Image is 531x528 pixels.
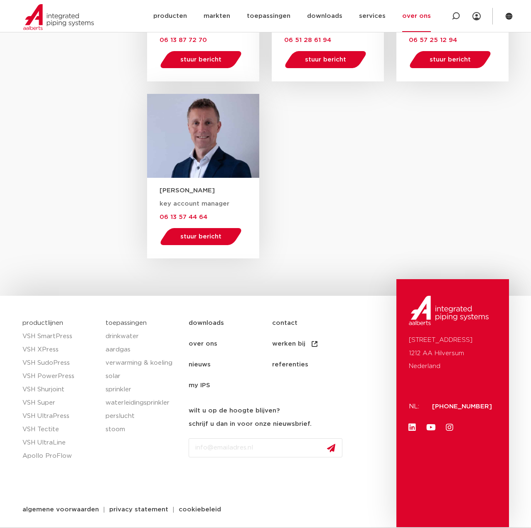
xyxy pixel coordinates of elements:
[189,313,393,396] nav: Menu
[160,37,207,43] a: 06 13 87 72 70
[160,214,207,220] a: 06 13 57 44 64
[172,506,227,513] a: cookiebeleid
[189,334,272,354] a: over ons
[103,506,175,513] a: privacy statement
[189,313,272,334] a: downloads
[272,334,356,354] a: werken bij
[409,334,496,373] p: [STREET_ADDRESS] 1212 AA Hilversum Nederland
[106,410,180,423] a: perslucht
[432,403,492,410] a: [PHONE_NUMBER]
[284,37,331,43] a: 06 51 28 61 94
[409,400,422,413] p: NL:
[189,375,272,396] a: my IPS
[189,464,315,496] iframe: reCAPTCHA
[106,356,180,370] a: verwarming & koeling
[22,330,97,343] a: VSH SmartPress
[16,506,105,513] a: algemene voorwaarden
[180,233,221,240] span: stuur bericht
[160,186,259,195] h3: [PERSON_NAME]
[189,408,280,414] strong: wilt u op de hoogte blijven?
[189,421,312,427] strong: schrijf u dan in voor onze nieuwsbrief.
[106,343,180,356] a: aardgas
[409,37,457,43] a: 06 57 25 12 94
[272,313,356,334] a: contact
[22,423,97,436] a: VSH Tectite
[106,423,180,436] a: stoom
[160,201,229,207] span: key account manager
[179,506,221,513] span: cookiebeleid
[305,56,346,63] span: stuur bericht
[22,396,97,410] a: VSH Super
[327,444,335,452] img: send.svg
[106,396,180,410] a: waterleidingsprinkler
[22,449,97,463] a: Apollo ProFlow
[106,330,180,343] a: drinkwater
[106,370,180,383] a: solar
[160,214,207,220] span: 06 13 57 44 64
[22,383,97,396] a: VSH Shurjoint
[272,354,356,375] a: referenties
[430,56,471,63] span: stuur bericht
[180,56,221,63] span: stuur bericht
[189,354,272,375] a: nieuws
[22,410,97,423] a: VSH UltraPress
[22,320,63,326] a: productlijnen
[22,356,97,370] a: VSH SudoPress
[189,438,342,457] input: info@emailadres.nl
[22,370,97,383] a: VSH PowerPress
[106,383,180,396] a: sprinkler
[106,320,147,326] a: toepassingen
[22,436,97,449] a: VSH UltraLine
[109,506,168,513] span: privacy statement
[22,506,99,513] span: algemene voorwaarden
[22,343,97,356] a: VSH XPress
